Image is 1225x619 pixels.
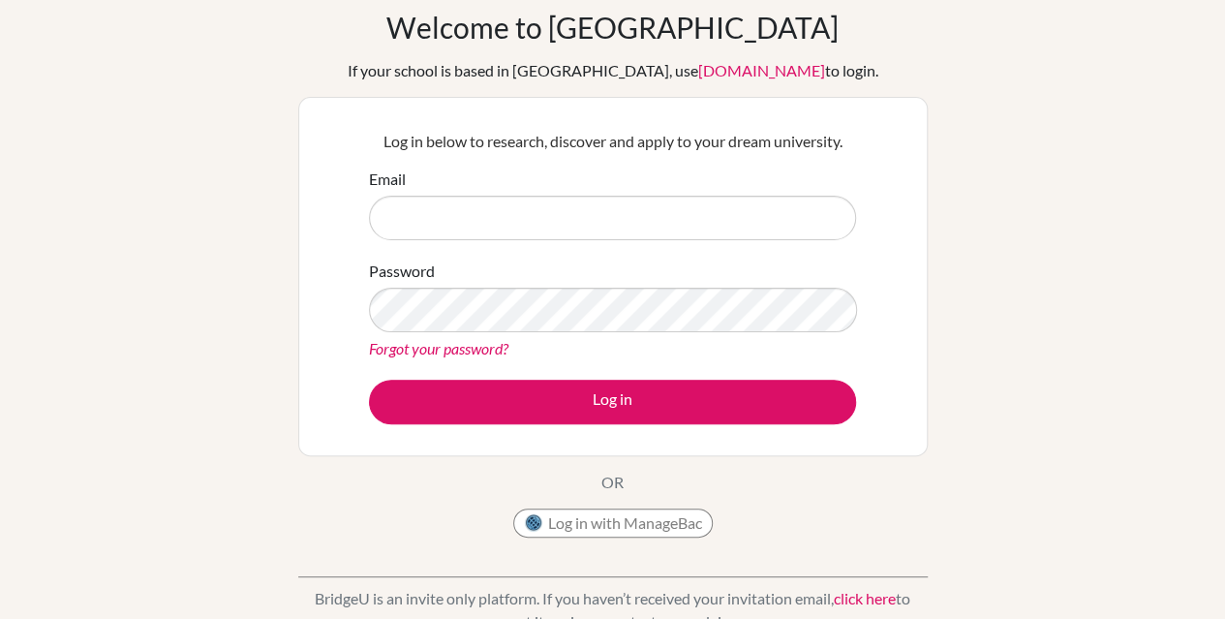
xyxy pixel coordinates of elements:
[513,509,713,538] button: Log in with ManageBac
[601,471,624,494] p: OR
[369,168,406,191] label: Email
[369,339,508,357] a: Forgot your password?
[386,10,839,45] h1: Welcome to [GEOGRAPHIC_DATA]
[369,380,856,424] button: Log in
[834,589,896,607] a: click here
[369,130,856,153] p: Log in below to research, discover and apply to your dream university.
[348,59,878,82] div: If your school is based in [GEOGRAPHIC_DATA], use to login.
[698,61,825,79] a: [DOMAIN_NAME]
[369,260,435,283] label: Password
